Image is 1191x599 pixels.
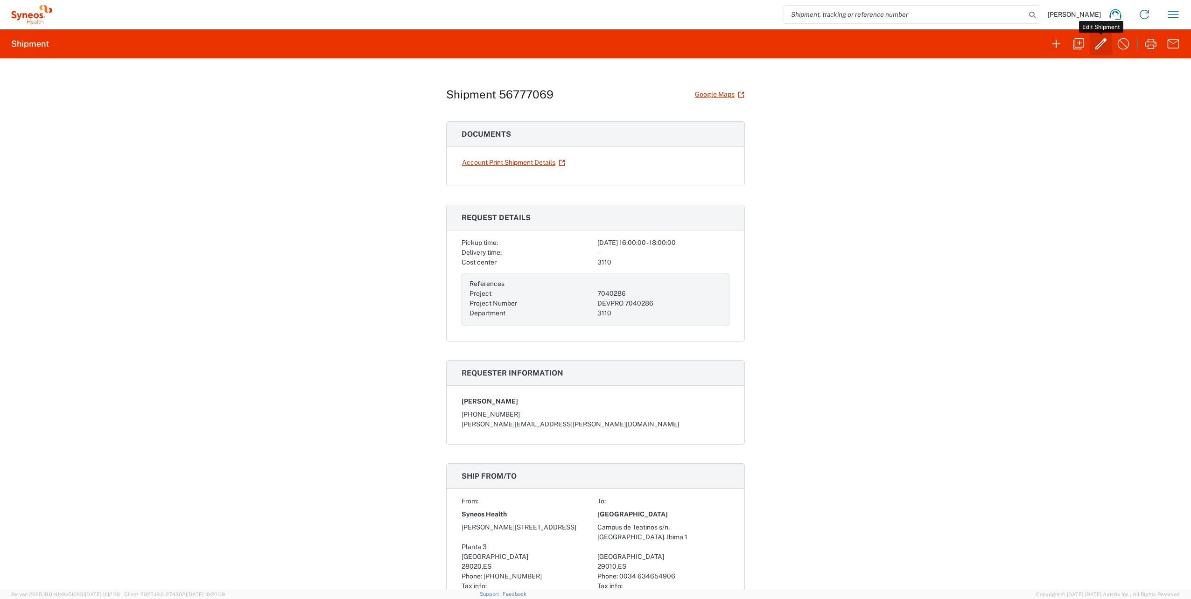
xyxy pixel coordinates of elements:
h2: Shipment [11,38,49,49]
span: Syneos Health [462,509,507,519]
div: [PERSON_NAME][STREET_ADDRESS] [462,522,594,542]
span: Tax info: [462,582,487,590]
div: 3110 [597,258,729,267]
h1: Shipment 56777069 [446,88,553,101]
span: [GEOGRAPHIC_DATA] [597,553,664,560]
span: Pickup time: [462,239,498,246]
div: Department [469,308,594,318]
span: [PERSON_NAME] [1048,10,1101,19]
span: Request details [462,213,531,222]
span: [DATE] 10:20:09 [187,592,225,597]
span: From: [462,497,478,505]
span: [PERSON_NAME] [462,397,518,406]
div: 7040286 [597,289,722,299]
div: Project [469,289,594,299]
span: Phone: [462,572,482,580]
div: Campus de Teatinos s/n. [GEOGRAPHIC_DATA]. Ibima 1 [597,522,729,542]
span: [GEOGRAPHIC_DATA] [597,509,668,519]
span: 29010 [597,563,617,570]
span: [GEOGRAPHIC_DATA] [462,553,528,560]
div: DEVPRO 7040286 [597,299,722,308]
span: , [482,563,483,570]
div: Planta 3 [462,542,594,552]
span: Ship from/to [462,472,517,481]
input: Shipment, tracking or reference number [784,6,1026,23]
span: Requester information [462,369,563,377]
div: [DATE] 16:00:00 - 18:00:00 [597,238,729,248]
div: 3110 [597,308,722,318]
span: 0034 634654906 [619,572,675,580]
span: Documents [462,130,511,139]
a: Account Print Shipment Details [462,154,566,171]
span: Phone: [597,572,618,580]
span: ES [483,563,491,570]
div: [PHONE_NUMBER] [462,410,729,419]
span: , [617,563,618,570]
span: [DATE] 11:12:30 [85,592,120,597]
a: Support [480,591,503,597]
span: Delivery time: [462,249,502,256]
a: Feedback [503,591,526,597]
span: 28020 [462,563,482,570]
span: To: [597,497,606,505]
span: Copyright © [DATE]-[DATE] Agistix Inc., All Rights Reserved [1036,590,1180,599]
div: Project Number [469,299,594,308]
span: References [469,280,504,287]
span: Client: 2025.18.0-27d3021 [124,592,225,597]
span: Server: 2025.18.0-d1e9a510831 [11,592,120,597]
span: ES [618,563,626,570]
span: Tax info: [597,582,623,590]
div: [PERSON_NAME][EMAIL_ADDRESS][PERSON_NAME][DOMAIN_NAME] [462,419,729,429]
span: Cost center [462,258,497,266]
span: [PHONE_NUMBER] [483,572,542,580]
a: Google Maps [694,86,745,103]
div: - [597,248,729,258]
